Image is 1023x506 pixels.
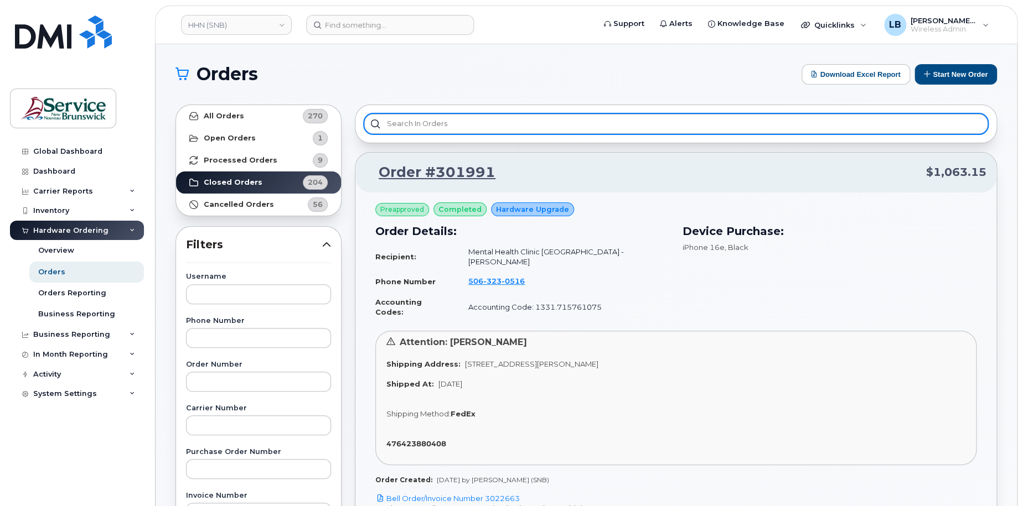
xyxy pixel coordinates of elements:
strong: Open Orders [204,134,256,143]
strong: Phone Number [375,277,436,286]
span: Filters [186,237,322,253]
a: Bell Order/Invoice Number 3022663 [375,494,520,503]
span: , Black [725,243,748,252]
a: Cancelled Orders56 [176,194,341,216]
strong: Shipped At: [386,379,434,388]
span: 323 [483,277,502,285]
td: Mental Health Clinic [GEOGRAPHIC_DATA] - [PERSON_NAME] [458,242,669,272]
span: iPhone 16e [683,243,725,252]
label: Phone Number [186,317,331,325]
span: $1,063.15 [926,164,986,180]
span: [STREET_ADDRESS][PERSON_NAME] [465,359,598,368]
td: Accounting Code: 1331.715761075 [458,293,669,322]
span: Hardware Upgrade [496,204,569,215]
span: [DATE] by [PERSON_NAME] (SNB) [437,476,549,484]
a: Order #301991 [365,163,495,182]
span: Preapproved [380,205,424,215]
label: Order Number [186,361,331,368]
button: Download Excel Report [802,64,910,85]
strong: Recipient: [375,252,416,261]
strong: Cancelled Orders [204,200,274,209]
span: 270 [308,111,323,121]
h3: Device Purchase: [683,223,976,239]
strong: All Orders [204,112,244,121]
span: 56 [313,199,323,210]
span: Shipping Method: [386,409,451,418]
strong: FedEx [451,409,476,418]
label: Invoice Number [186,492,331,499]
a: Closed Orders204 [176,171,341,194]
h3: Order Details: [375,223,669,239]
span: 204 [308,177,323,187]
button: Start New Order [914,64,997,85]
a: 5063230516 [468,277,538,285]
strong: Shipping Address: [386,359,461,368]
input: Search in orders [364,114,988,134]
strong: Closed Orders [204,178,262,187]
label: Purchase Order Number [186,448,331,456]
label: Username [186,273,331,280]
span: Attention: [PERSON_NAME] [400,337,527,347]
a: All Orders270 [176,105,341,127]
a: 476423880408 [386,439,451,448]
strong: Order Created: [375,476,432,484]
a: Processed Orders9 [176,149,341,171]
strong: 476423880408 [386,439,446,448]
span: completed [438,204,482,215]
span: 506 [468,277,525,285]
label: Carrier Number [186,405,331,412]
span: 0516 [502,277,525,285]
span: 1 [318,133,323,143]
a: Open Orders1 [176,127,341,149]
strong: Accounting Codes: [375,298,422,317]
span: Orders [197,66,258,82]
span: [DATE] [438,379,462,388]
span: 9 [318,155,323,165]
strong: Processed Orders [204,156,277,165]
